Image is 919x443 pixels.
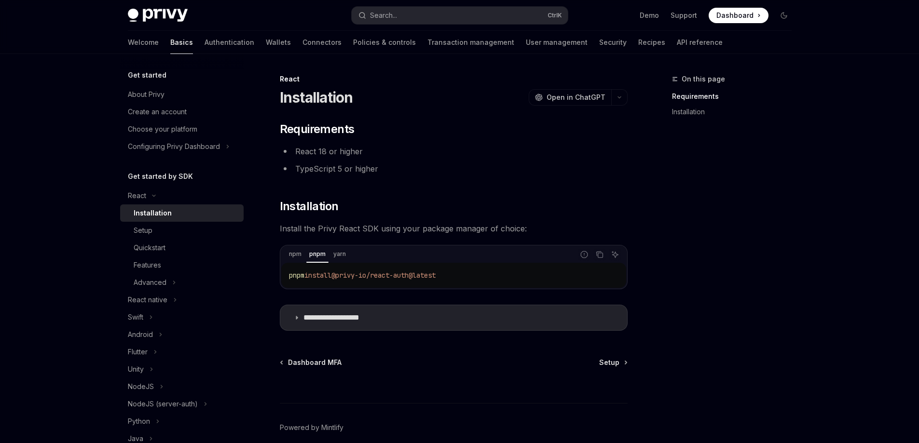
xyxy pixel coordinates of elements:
a: Authentication [205,31,254,54]
li: React 18 or higher [280,145,628,158]
div: React native [128,294,167,306]
div: Advanced [134,277,166,288]
a: Choose your platform [120,121,244,138]
a: API reference [677,31,723,54]
div: Features [134,259,161,271]
div: Configuring Privy Dashboard [128,141,220,152]
a: About Privy [120,86,244,103]
span: Ctrl K [548,12,562,19]
div: pnpm [306,248,329,260]
button: Toggle NodeJS (server-auth) section [120,395,244,413]
div: About Privy [128,89,165,100]
div: Swift [128,311,143,323]
a: Dashboard [709,8,768,23]
span: Install the Privy React SDK using your package manager of choice: [280,222,628,235]
span: Setup [599,358,619,367]
button: Toggle React native section [120,291,244,309]
span: Dashboard [716,11,754,20]
li: TypeScript 5 or higher [280,162,628,175]
button: Toggle Python section [120,413,244,430]
h5: Get started [128,69,166,81]
div: Flutter [128,346,148,358]
div: Choose your platform [128,123,197,135]
a: Dashboard MFA [281,358,342,367]
button: Toggle Swift section [120,309,244,326]
button: Toggle Unity section [120,361,244,378]
button: Toggle Advanced section [120,274,244,291]
button: Copy the contents from the code block [593,248,606,261]
a: Installation [120,204,244,222]
button: Toggle Android section [120,326,244,343]
a: Powered by Mintlify [280,423,343,432]
div: NodeJS (server-auth) [128,398,198,410]
div: React [128,190,146,201]
button: Ask AI [609,248,621,261]
a: Create an account [120,103,244,121]
a: Recipes [638,31,665,54]
button: Open in ChatGPT [529,89,611,106]
a: User management [526,31,588,54]
div: Setup [134,225,152,236]
button: Toggle dark mode [776,8,792,23]
a: Requirements [672,89,799,104]
h5: Get started by SDK [128,171,193,182]
button: Toggle Flutter section [120,343,244,361]
button: Toggle Configuring Privy Dashboard section [120,138,244,155]
a: Connectors [302,31,342,54]
a: Welcome [128,31,159,54]
div: yarn [330,248,349,260]
div: Python [128,416,150,427]
img: dark logo [128,9,188,22]
button: Open search [352,7,568,24]
div: Android [128,329,153,340]
span: @privy-io/react-auth@latest [331,271,436,280]
a: Installation [672,104,799,120]
span: Installation [280,199,339,214]
div: React [280,74,628,84]
div: Unity [128,363,144,375]
a: Basics [170,31,193,54]
a: Features [120,256,244,274]
a: Wallets [266,31,291,54]
span: Requirements [280,121,355,137]
div: Search... [370,10,397,21]
a: Quickstart [120,239,244,256]
button: Toggle NodeJS section [120,378,244,395]
button: Report incorrect code [578,248,590,261]
a: Setup [599,358,627,367]
a: Policies & controls [353,31,416,54]
span: Dashboard MFA [288,358,342,367]
a: Transaction management [427,31,514,54]
div: NodeJS [128,381,154,392]
span: Open in ChatGPT [547,93,605,102]
a: Demo [640,11,659,20]
div: Quickstart [134,242,165,254]
span: install [304,271,331,280]
div: Installation [134,207,172,219]
button: Toggle React section [120,187,244,204]
a: Support [671,11,697,20]
a: Security [599,31,627,54]
span: On this page [682,73,725,85]
h1: Installation [280,89,353,106]
span: pnpm [289,271,304,280]
div: Create an account [128,106,187,118]
a: Setup [120,222,244,239]
div: npm [286,248,304,260]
